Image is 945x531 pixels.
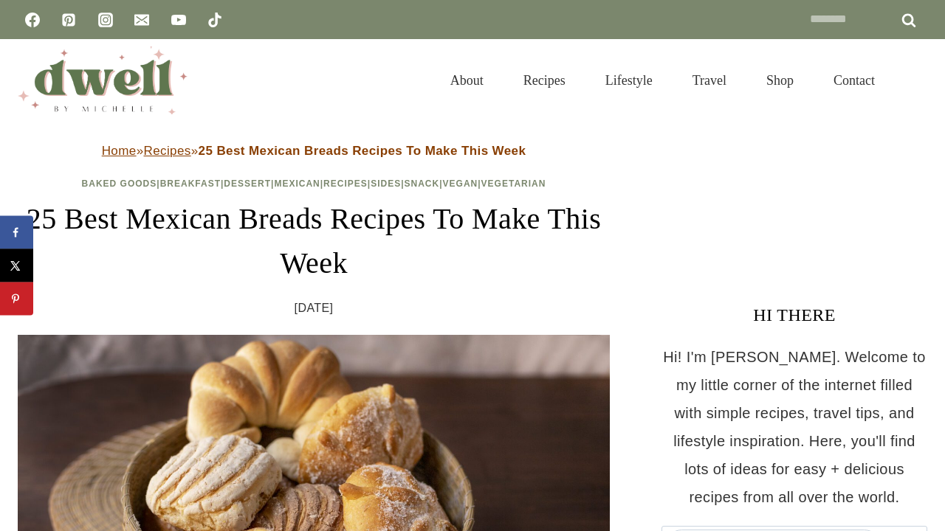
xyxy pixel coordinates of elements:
a: Snack [405,178,440,189]
a: Breakfast [160,178,221,189]
img: DWELL by michelle [18,46,188,114]
strong: 25 Best Mexican Breads Recipes To Make This Week [199,144,526,158]
a: Recipes [323,178,368,189]
a: Facebook [18,5,47,35]
a: Recipes [143,144,190,158]
h3: HI THERE [661,302,927,328]
h1: 25 Best Mexican Breads Recipes To Make This Week [18,197,610,285]
a: Dessert [224,178,271,189]
time: [DATE] [295,297,334,319]
a: Travel [673,55,746,106]
a: YouTube [164,5,193,35]
p: Hi! I'm [PERSON_NAME]. Welcome to my little corner of the internet filled with simple recipes, tr... [661,343,927,511]
a: Lifestyle [585,55,673,106]
nav: Primary Navigation [430,55,895,106]
span: | | | | | | | | [82,178,546,189]
span: » » [102,144,526,158]
a: Email [127,5,157,35]
a: About [430,55,504,106]
a: Mexican [274,178,320,189]
a: Contact [814,55,895,106]
a: Home [102,144,137,158]
a: Vegetarian [481,178,546,189]
a: Vegan [443,178,478,189]
a: Recipes [504,55,585,106]
a: Shop [746,55,814,106]
a: Pinterest [54,5,83,35]
a: Sides [371,178,401,189]
a: Instagram [91,5,120,35]
button: View Search Form [902,68,927,93]
a: Baked Goods [82,178,157,189]
a: TikTok [200,5,230,35]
